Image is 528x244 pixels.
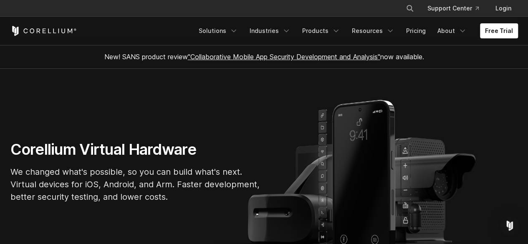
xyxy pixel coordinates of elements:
[10,26,77,36] a: Corellium Home
[10,166,261,203] p: We changed what's possible, so you can build what's next. Virtual devices for iOS, Android, and A...
[245,23,296,38] a: Industries
[188,53,380,61] a: "Collaborative Mobile App Security Development and Analysis"
[421,1,485,16] a: Support Center
[402,1,417,16] button: Search
[10,140,261,159] h1: Corellium Virtual Hardware
[500,216,520,236] div: Open Intercom Messenger
[432,23,472,38] a: About
[401,23,431,38] a: Pricing
[396,1,518,16] div: Navigation Menu
[194,23,518,38] div: Navigation Menu
[480,23,518,38] a: Free Trial
[489,1,518,16] a: Login
[347,23,399,38] a: Resources
[194,23,243,38] a: Solutions
[104,53,424,61] span: New! SANS product review now available.
[297,23,345,38] a: Products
